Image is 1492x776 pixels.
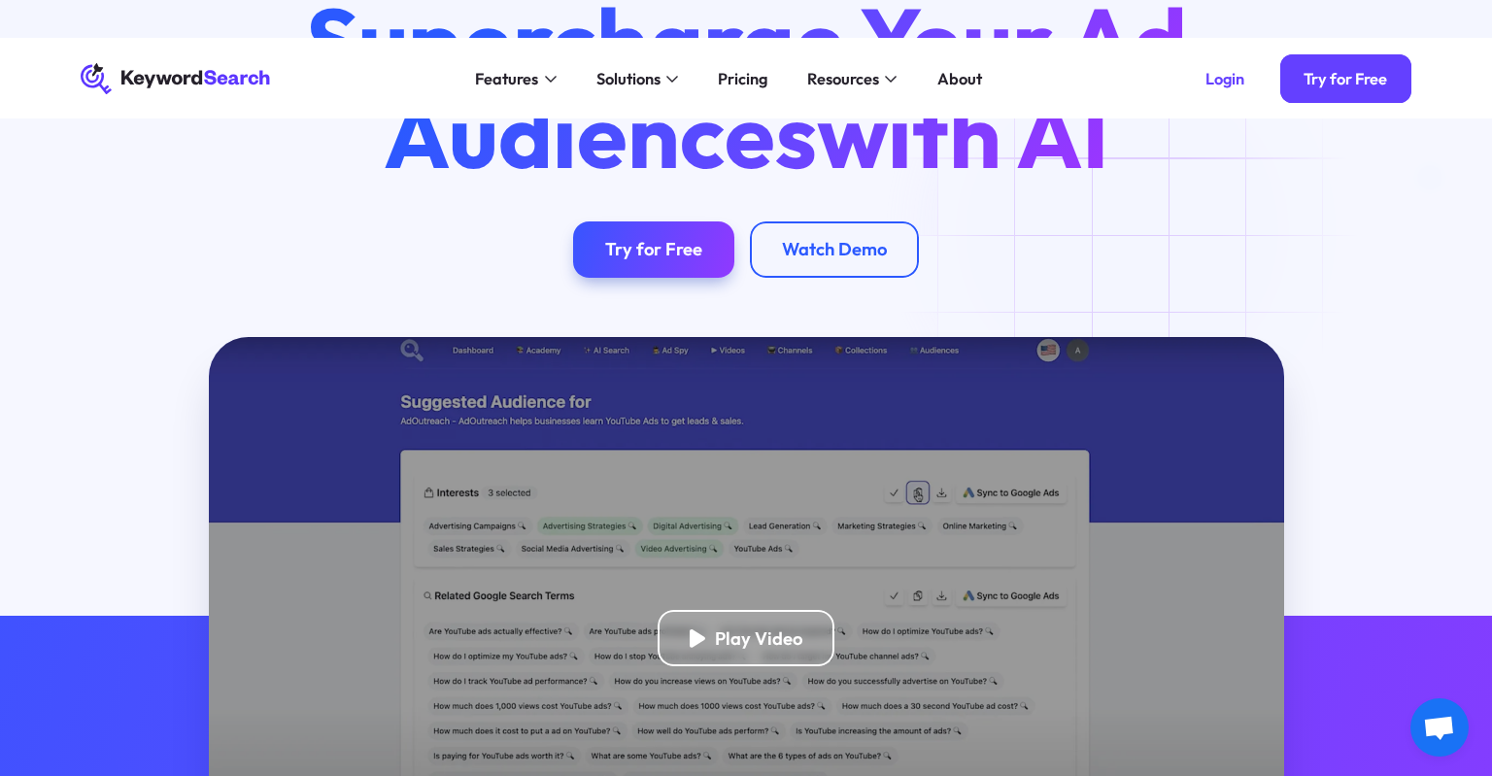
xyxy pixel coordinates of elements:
div: Resources [807,67,879,91]
div: Play Video [715,627,802,650]
div: Try for Free [605,238,702,260]
div: Solutions [585,39,691,118]
div: Solutions [596,67,661,91]
div: Features [475,67,538,91]
div: Pricing [718,67,767,91]
div: About [937,67,982,91]
div: Features [463,39,568,118]
div: Login [1205,69,1244,89]
div: Watch Demo [782,238,887,260]
span: with AI [817,77,1109,192]
a: About [925,63,994,95]
a: Try for Free [1280,54,1411,102]
a: Try for Free [573,221,734,277]
a: Ouvrir le chat [1410,698,1469,757]
div: Resources [796,39,909,118]
a: Login [1181,54,1268,102]
a: Pricing [706,63,780,95]
div: Try for Free [1304,69,1387,89]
